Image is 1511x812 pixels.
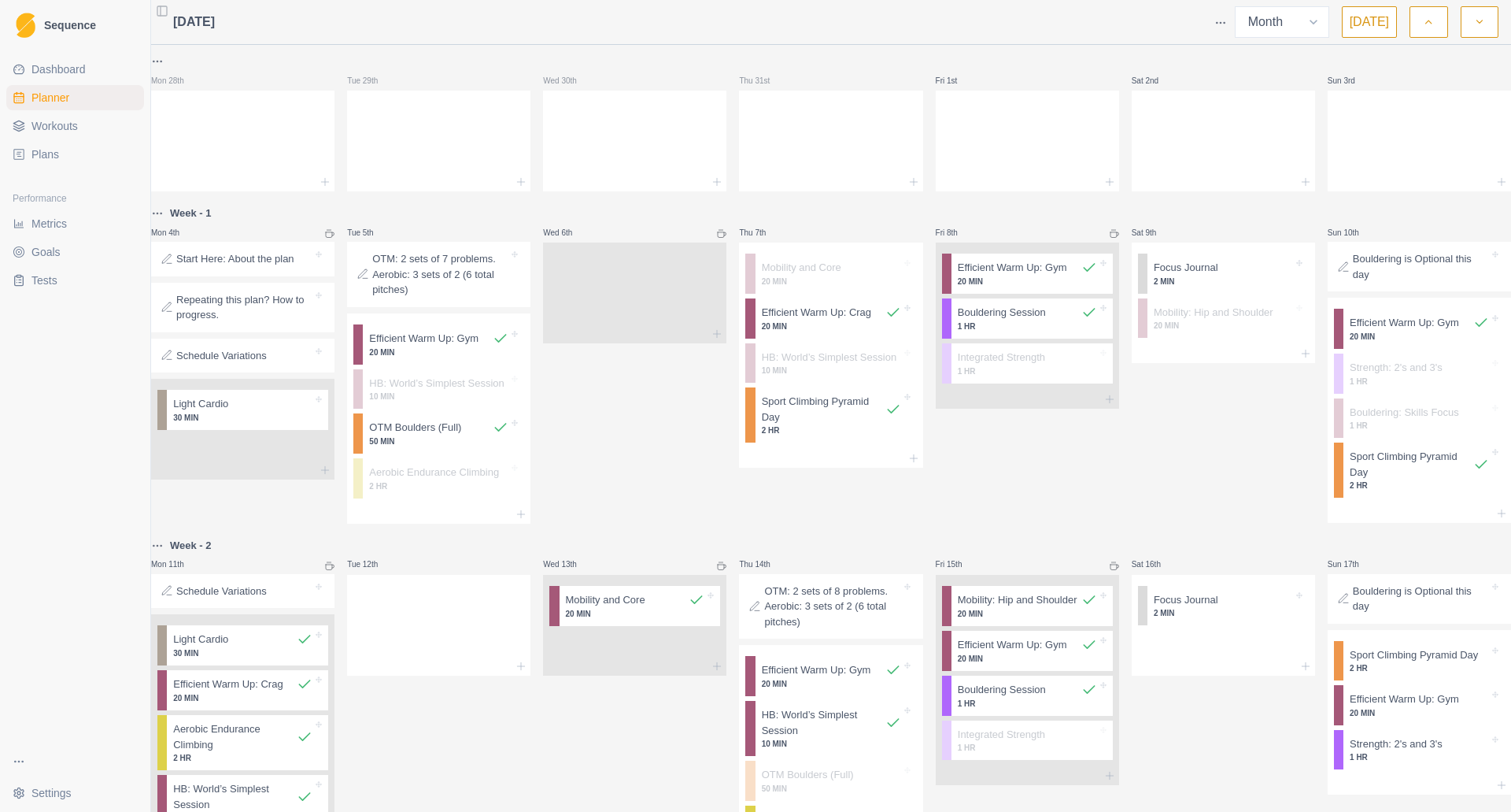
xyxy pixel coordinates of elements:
div: HB: World’s Simplest Session10 MIN [745,701,916,756]
p: Light Cardio [173,632,228,647]
div: Efficient Warm Up: Gym20 MIN [1334,685,1505,725]
p: 20 MIN [1154,320,1293,332]
span: Sequence [44,20,96,31]
p: Wed 6th [543,227,590,239]
p: Sat 2nd [1132,75,1179,87]
p: Wed 13th [543,558,590,570]
p: Aerobic Endurance Climbing [369,465,499,480]
p: Fri 1st [936,75,983,87]
p: Bouldering Session [958,682,1046,698]
p: Sun 17th [1328,558,1375,570]
div: Aerobic Endurance Climbing2 HR [353,458,524,499]
p: HB: World’s Simplest Session [762,707,885,738]
p: 20 MIN [1350,331,1489,343]
a: Plans [6,142,144,167]
p: 20 MIN [369,347,508,358]
div: Bouldering: Skills Focus1 HR [1334,399,1505,439]
p: Bouldering Session [958,305,1046,321]
p: 20 MIN [762,321,901,332]
p: 2 MIN [1154,607,1293,619]
p: OTM: 2 sets of 7 problems. Aerobic: 3 sets of 2 (6 total pitches) [372,251,508,298]
div: Efficient Warm Up: Crag20 MIN [157,670,328,710]
p: Integrated Strength [958,727,1045,743]
p: Sat 16th [1132,558,1179,570]
div: Bouldering Session1 HR [942,298,1113,339]
p: 20 MIN [762,276,901,287]
p: 20 MIN [958,276,1097,287]
div: Focus Journal2 MIN [1138,254,1309,294]
p: 2 HR [1350,480,1489,491]
div: OTM Boulders (Full)50 MIN [353,413,524,454]
p: Efficient Warm Up: Gym [369,331,478,347]
p: Fri 8th [936,227,983,239]
p: 20 MIN [1350,707,1489,719]
p: Week - 1 [170,206,212,221]
p: OTM: 2 sets of 8 problems. Aerobic: 3 sets of 2 (6 total pitches) [764,584,900,630]
div: Efficient Warm Up: Gym20 MIN [353,324,524,365]
div: Schedule Variations [151,339,334,373]
a: Workouts [6,113,144,139]
p: Efficient Warm Up: Gym [762,662,871,678]
p: HB: World’s Simplest Session [762,350,896,365]
div: Light Cardio30 MIN [157,625,328,666]
p: 20 MIN [958,653,1097,665]
span: [DATE] [173,13,215,32]
div: Light Cardio30 MIN [157,390,328,430]
p: Efficient Warm Up: Crag [762,305,871,321]
p: Sport Climbing Pyramid Day [762,394,885,425]
p: 1 HR [1350,420,1489,432]
p: 2 HR [762,425,901,436]
div: Performance [6,186,144,211]
div: Focus Journal2 MIN [1138,586,1309,626]
p: 2 MIN [1154,276,1293,287]
p: 1 HR [958,321,1097,332]
p: Mobility: Hip and Shoulder [958,592,1077,608]
p: Mobility: Hip and Shoulder [1154,305,1273,321]
p: Focus Journal [1154,260,1218,276]
p: 20 MIN [762,678,901,690]
p: Schedule Variations [176,584,267,599]
p: Mon 4th [151,227,198,239]
div: HB: World’s Simplest Session10 MIN [745,343,916,384]
div: Bouldering is Optional this day [1328,574,1511,624]
p: HB: World’s Simplest Session [173,781,297,812]
div: OTM: 2 sets of 8 problems. Aerobic: 3 sets of 2 (6 total pitches) [739,574,922,640]
p: Efficient Warm Up: Gym [1350,691,1459,707]
p: Focus Journal [1154,592,1218,608]
p: Mobility and Core [566,592,645,608]
p: Bouldering: Skills Focus [1350,405,1459,421]
p: OTM Boulders (Full) [369,420,461,436]
span: Goals [31,244,61,260]
p: Thu 31st [739,75,786,87]
p: Sun 10th [1328,227,1375,239]
p: 1 HR [1350,376,1489,387]
p: Sport Climbing Pyramid Day [1350,449,1473,480]
div: Sport Climbing Pyramid Day2 HR [745,387,916,443]
p: 2 HR [173,752,312,764]
p: Mon 11th [151,558,198,570]
p: 10 MIN [762,738,901,750]
div: OTM: 2 sets of 7 problems. Aerobic: 3 sets of 2 (6 total pitches) [347,242,530,307]
a: Planner [6,85,144,110]
a: Tests [6,268,144,293]
span: Plans [31,146,59,162]
p: Wed 30th [543,75,590,87]
span: Dashboard [31,61,86,77]
p: 1 HR [958,365,1097,377]
div: Bouldering is Optional this day [1328,242,1511,291]
p: 10 MIN [369,391,508,402]
p: Efficient Warm Up: Gym [1350,315,1459,331]
p: Aerobic Endurance Climbing [173,721,297,752]
p: Bouldering is Optional this day [1353,584,1489,614]
span: Planner [31,90,69,106]
p: Thu 7th [739,227,786,239]
p: Light Cardio [173,396,228,412]
p: Tue 5th [347,227,394,239]
p: HB: World’s Simplest Session [369,376,504,391]
div: Schedule Variations [151,574,334,609]
p: OTM Boulders (Full) [762,767,854,783]
p: Schedule Variations [176,348,267,364]
a: Goals [6,239,144,265]
p: 50 MIN [369,436,508,447]
span: Tests [31,273,57,288]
